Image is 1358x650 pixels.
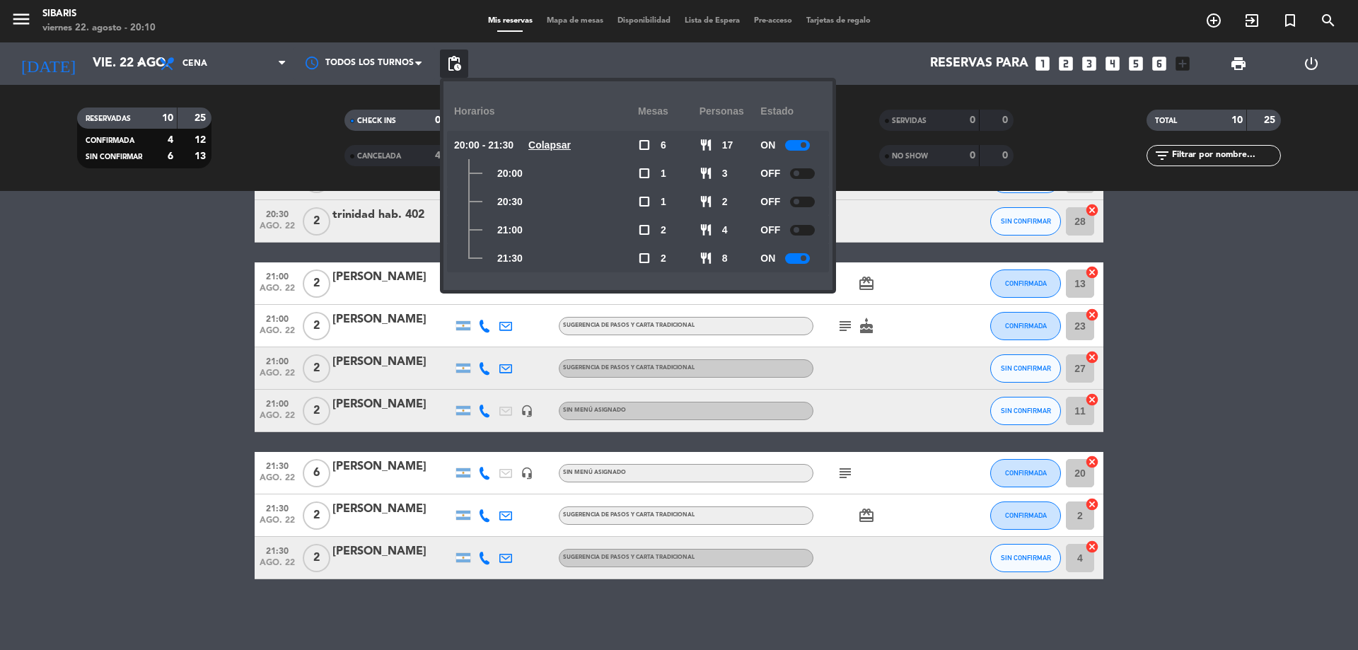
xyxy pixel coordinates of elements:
[563,470,626,475] span: Sin menú asignado
[930,57,1028,71] span: Reservas para
[837,318,854,335] i: subject
[357,117,396,124] span: CHECK INS
[454,92,638,131] div: Horarios
[260,516,295,532] span: ago. 22
[700,252,712,265] span: restaurant
[661,194,666,210] span: 1
[892,117,927,124] span: SERVIDAS
[454,137,513,153] span: 20:00 - 21:30
[303,269,330,298] span: 2
[260,368,295,385] span: ago. 22
[700,224,712,236] span: restaurant
[1127,54,1145,73] i: looks_5
[303,501,330,530] span: 2
[638,195,651,208] span: check_box_outline_blank
[1230,55,1247,72] span: print
[260,352,295,368] span: 21:00
[260,310,295,326] span: 21:00
[990,501,1061,530] button: CONFIRMADA
[563,512,695,518] span: sugerencia de pasos y carta tradicional
[638,252,651,265] span: check_box_outline_blank
[1085,265,1099,279] i: cancel
[1103,54,1122,73] i: looks_4
[638,92,700,131] div: Mesas
[1002,115,1011,125] strong: 0
[1085,203,1099,217] i: cancel
[990,312,1061,340] button: CONFIRMADA
[303,459,330,487] span: 6
[700,92,761,131] div: personas
[1085,455,1099,469] i: cancel
[260,267,295,284] span: 21:00
[700,167,712,180] span: restaurant
[86,153,142,161] span: SIN CONFIRMAR
[990,269,1061,298] button: CONFIRMADA
[700,139,712,151] span: restaurant
[638,167,651,180] span: check_box_outline_blank
[760,194,780,210] span: OFF
[11,8,32,30] i: menu
[446,55,463,72] span: pending_actions
[1005,511,1047,519] span: CONFIRMADA
[332,206,453,224] div: trinidad hab. 402
[303,312,330,340] span: 2
[132,55,149,72] i: arrow_drop_down
[497,166,523,182] span: 20:00
[722,166,728,182] span: 3
[332,395,453,414] div: [PERSON_NAME]
[638,224,651,236] span: check_box_outline_blank
[1085,350,1099,364] i: cancel
[892,153,928,160] span: NO SHOW
[747,17,799,25] span: Pre-acceso
[563,407,626,413] span: Sin menú asignado
[1085,497,1099,511] i: cancel
[332,500,453,518] div: [PERSON_NAME]
[1173,54,1192,73] i: add_box
[1155,117,1177,124] span: TOTAL
[1001,217,1051,225] span: SIN CONFIRMAR
[303,207,330,236] span: 2
[521,467,533,480] i: headset_mic
[195,113,209,123] strong: 25
[1001,364,1051,372] span: SIN CONFIRMAR
[1264,115,1278,125] strong: 25
[1002,151,1011,161] strong: 0
[182,59,207,69] span: Cena
[332,268,453,286] div: [PERSON_NAME]
[1171,148,1280,163] input: Filtrar por nombre...
[303,544,330,572] span: 2
[1005,279,1047,287] span: CONFIRMADA
[760,137,775,153] span: ON
[497,250,523,267] span: 21:30
[990,397,1061,425] button: SIN CONFIRMAR
[760,166,780,182] span: OFF
[357,153,401,160] span: CANCELADA
[1005,322,1047,330] span: CONFIRMADA
[661,250,666,267] span: 2
[42,7,156,21] div: sibaris
[1320,12,1337,29] i: search
[990,207,1061,236] button: SIN CONFIRMAR
[260,326,295,342] span: ago. 22
[610,17,678,25] span: Disponibilidad
[303,397,330,425] span: 2
[700,195,712,208] span: restaurant
[1033,54,1052,73] i: looks_one
[528,139,571,151] u: Colapsar
[260,473,295,489] span: ago. 22
[970,151,975,161] strong: 0
[563,323,695,328] span: sugerencia de pasos y carta tradicional
[990,459,1061,487] button: CONFIRMADA
[260,205,295,221] span: 20:30
[260,542,295,558] span: 21:30
[303,354,330,383] span: 2
[332,311,453,329] div: [PERSON_NAME]
[332,458,453,476] div: [PERSON_NAME]
[760,92,822,131] div: Estado
[1085,393,1099,407] i: cancel
[799,17,878,25] span: Tarjetas de regalo
[1231,115,1243,125] strong: 10
[1080,54,1098,73] i: looks_3
[661,222,666,238] span: 2
[260,395,295,411] span: 21:00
